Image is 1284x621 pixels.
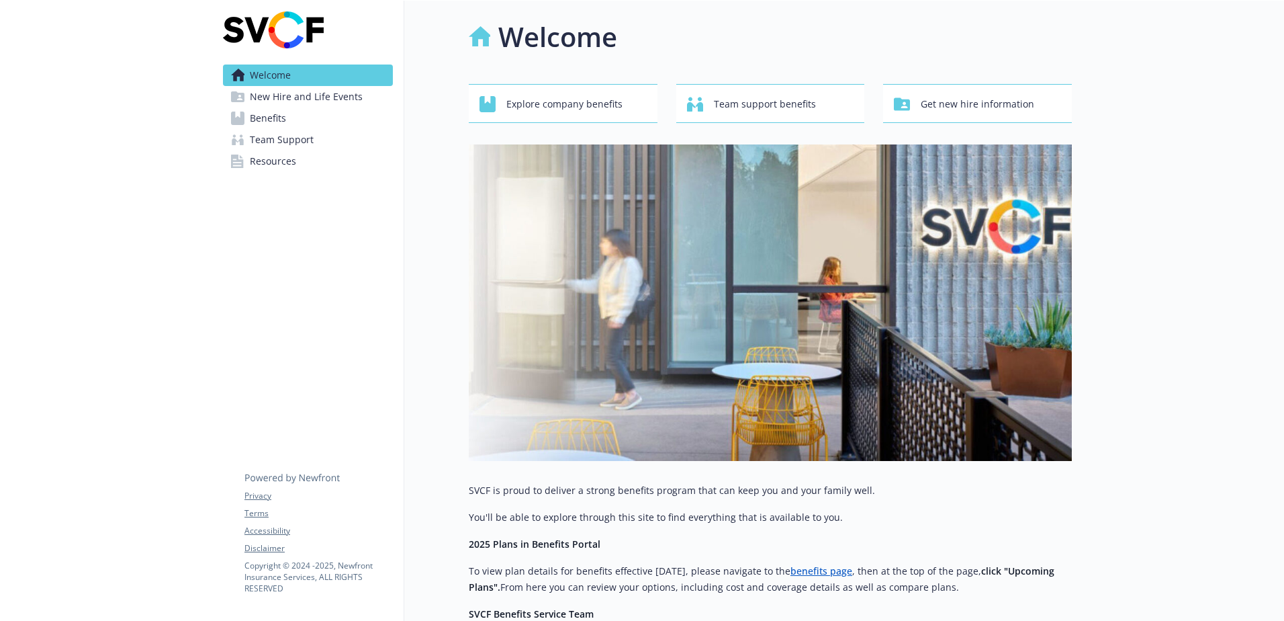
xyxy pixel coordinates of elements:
a: Terms [244,507,392,520]
a: Privacy [244,490,392,502]
p: SVCF is proud to deliver a strong benefits program that can keep you and your family well. [469,483,1072,499]
h1: Welcome [498,17,617,57]
img: overview page banner [469,144,1072,461]
a: Benefits [223,108,393,129]
button: Team support benefits [676,84,865,123]
span: Get new hire information [921,91,1034,117]
a: Accessibility [244,525,392,537]
span: Team support benefits [714,91,816,117]
a: Team Support [223,129,393,151]
span: Resources [250,151,296,172]
a: New Hire and Life Events [223,86,393,108]
button: Get new hire information [883,84,1072,123]
p: Copyright © 2024 - 2025 , Newfront Insurance Services, ALL RIGHTS RESERVED [244,560,392,594]
p: You'll be able to explore through this site to find everything that is available to you. [469,509,1072,526]
span: Explore company benefits [506,91,623,117]
span: Welcome [250,65,291,86]
span: Team Support [250,129,314,151]
strong: SVCF Benefits Service Team [469,608,594,620]
a: benefits page [790,565,852,577]
p: To view plan details for benefits effective [DATE], please navigate to the , then at the top of t... [469,563,1072,595]
button: Explore company benefits [469,84,657,123]
span: New Hire and Life Events [250,86,363,108]
a: Disclaimer [244,542,392,554]
strong: 2025 Plans in Benefits Portal [469,538,600,550]
a: Resources [223,151,393,172]
span: Benefits [250,108,286,129]
a: Welcome [223,65,393,86]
